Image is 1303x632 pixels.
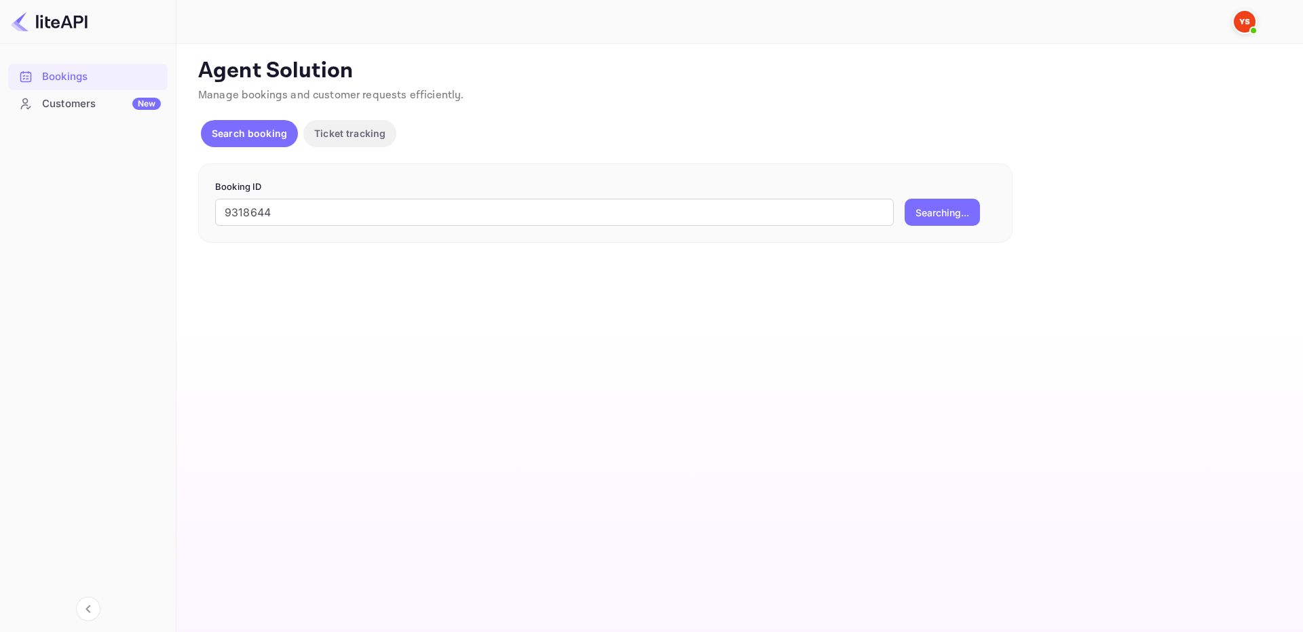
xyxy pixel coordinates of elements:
p: Booking ID [215,180,996,194]
div: Customers [42,96,161,112]
div: Bookings [8,64,168,90]
button: Collapse navigation [76,597,100,621]
div: CustomersNew [8,91,168,117]
span: Manage bookings and customer requests efficiently. [198,88,464,102]
button: Searching... [905,199,980,226]
a: CustomersNew [8,91,168,116]
p: Ticket tracking [314,126,385,140]
img: Yandex Support [1234,11,1255,33]
a: Bookings [8,64,168,89]
div: New [132,98,161,110]
p: Agent Solution [198,58,1279,85]
img: LiteAPI logo [11,11,88,33]
div: Bookings [42,69,161,85]
input: Enter Booking ID (e.g., 63782194) [215,199,894,226]
p: Search booking [212,126,287,140]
